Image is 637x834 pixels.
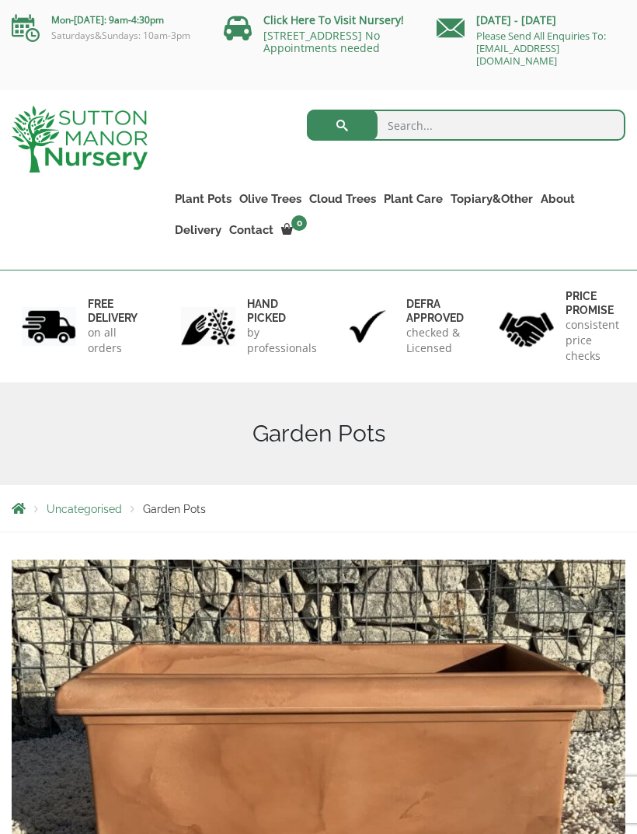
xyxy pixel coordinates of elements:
a: Olive Trees [235,188,305,210]
a: Uncategorised [47,503,122,515]
a: Plant Pots [171,188,235,210]
a: Click Here To Visit Nursery! [263,12,404,27]
a: Topiary&Other [447,188,537,210]
span: 0 [291,215,307,231]
img: 1.jpg [22,307,76,347]
p: consistent price checks [566,317,619,364]
input: Search... [307,110,625,141]
a: Garden Pots [12,699,625,714]
p: on all orders [88,325,137,356]
a: 0 [277,219,312,241]
h6: hand picked [247,297,317,325]
a: Plant Care [380,188,447,210]
h1: Garden Pots [12,420,625,448]
p: [DATE] - [DATE] [437,11,625,30]
img: 2.jpg [181,307,235,347]
p: checked & Licensed [406,325,464,356]
h6: FREE DELIVERY [88,297,137,325]
a: Cloud Trees [305,188,380,210]
p: Mon-[DATE]: 9am-4:30pm [12,11,200,30]
a: Delivery [171,219,225,241]
p: Saturdays&Sundays: 10am-3pm [12,30,200,42]
p: by professionals [247,325,317,356]
img: 3.jpg [340,307,395,347]
a: Contact [225,219,277,241]
nav: Breadcrumbs [12,502,625,515]
a: Please Send All Enquiries To: [EMAIL_ADDRESS][DOMAIN_NAME] [476,29,606,68]
a: About [537,188,579,210]
img: 4.jpg [500,302,554,350]
a: [STREET_ADDRESS] No Appointments needed [263,28,380,55]
img: logo [12,106,148,173]
h6: Price promise [566,289,619,317]
span: Garden Pots [143,503,206,515]
h6: Defra approved [406,297,464,325]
